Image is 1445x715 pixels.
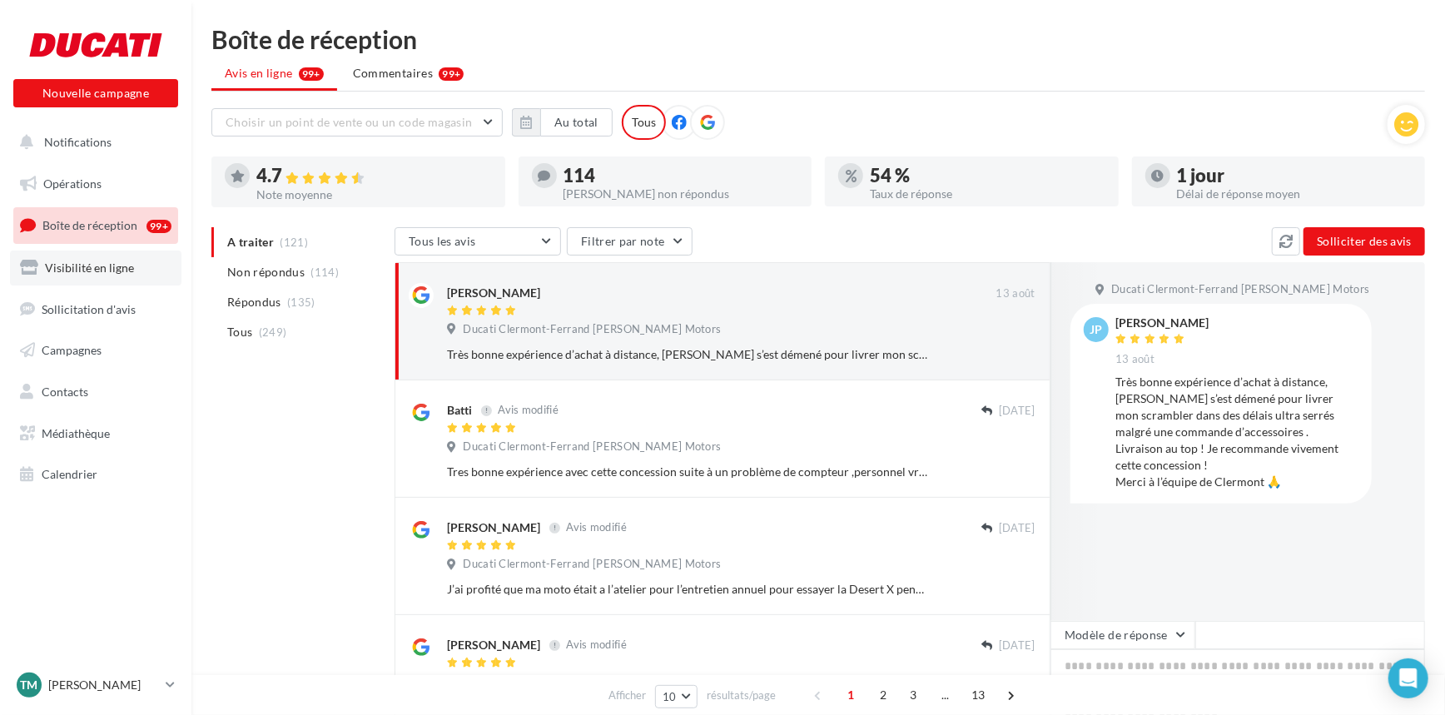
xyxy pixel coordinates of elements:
[45,261,134,275] span: Visibilité en ligne
[463,439,721,454] span: Ducati Clermont-Ferrand [PERSON_NAME] Motors
[463,322,721,337] span: Ducati Clermont-Ferrand [PERSON_NAME] Motors
[43,176,102,191] span: Opérations
[512,108,613,137] button: Au total
[463,674,721,689] span: Ducati Clermont-Ferrand [PERSON_NAME] Motors
[1115,352,1155,367] span: 13 août
[622,105,666,140] div: Tous
[256,189,492,201] div: Note moyenne
[42,385,88,399] span: Contacts
[227,324,252,340] span: Tous
[13,79,178,107] button: Nouvelle campagne
[870,682,896,708] span: 2
[227,294,281,310] span: Répondus
[1090,321,1103,338] span: jp
[447,519,540,536] div: [PERSON_NAME]
[999,638,1035,653] span: [DATE]
[353,65,433,82] span: Commentaires
[707,688,776,703] span: résultats/page
[1115,374,1358,490] div: Très bonne expérience d’achat à distance, [PERSON_NAME] s’est démené pour livrer mon scrambler da...
[10,207,181,243] a: Boîte de réception99+
[1050,621,1195,649] button: Modèle de réponse
[226,115,472,129] span: Choisir un point de vente ou un code magasin
[211,27,1425,52] div: Boîte de réception
[311,266,340,279] span: (114)
[44,135,112,149] span: Notifications
[870,166,1105,185] div: 54 %
[564,166,799,185] div: 114
[42,218,137,232] span: Boîte de réception
[10,251,181,286] a: Visibilité en ligne
[21,677,38,693] span: TM
[1177,166,1413,185] div: 1 jour
[837,682,864,708] span: 1
[655,685,698,708] button: 10
[48,677,159,693] p: [PERSON_NAME]
[1177,188,1413,200] div: Délai de réponse moyen
[439,67,464,81] div: 99+
[287,295,315,309] span: (135)
[42,467,97,481] span: Calendrier
[10,125,175,160] button: Notifications
[10,292,181,327] a: Sollicitation d'avis
[10,333,181,368] a: Campagnes
[566,638,627,652] span: Avis modifié
[409,234,476,248] span: Tous les avis
[447,285,540,301] div: [PERSON_NAME]
[566,521,627,534] span: Avis modifié
[227,264,305,281] span: Non répondus
[663,690,677,703] span: 10
[10,416,181,451] a: Médiathèque
[42,301,136,315] span: Sollicitation d'avis
[870,188,1105,200] div: Taux de réponse
[259,325,287,339] span: (249)
[10,166,181,201] a: Opérations
[10,457,181,492] a: Calendrier
[965,682,992,708] span: 13
[996,286,1035,301] span: 13 août
[42,426,110,440] span: Médiathèque
[447,464,927,480] div: Tres bonne expérience avec cette concession suite à un problème de compteur ,personnel vraiment s...
[447,402,472,419] div: Batti
[42,343,102,357] span: Campagnes
[1111,282,1369,297] span: Ducati Clermont-Ferrand [PERSON_NAME] Motors
[1388,658,1428,698] div: Open Intercom Messenger
[447,346,927,363] div: Très bonne expérience d’achat à distance, [PERSON_NAME] s’est démené pour livrer mon scrambler da...
[498,404,559,417] span: Avis modifié
[567,227,693,256] button: Filtrer par note
[447,581,927,598] div: J’ai profité que ma moto était a l’atelier pour l’entretien annuel pour essayer la Desert X penda...
[540,108,613,137] button: Au total
[608,688,646,703] span: Afficher
[1115,317,1209,329] div: [PERSON_NAME]
[900,682,926,708] span: 3
[211,108,503,137] button: Choisir un point de vente ou un code magasin
[999,521,1035,536] span: [DATE]
[564,188,799,200] div: [PERSON_NAME] non répondus
[447,637,540,653] div: [PERSON_NAME]
[13,669,178,701] a: TM [PERSON_NAME]
[463,557,721,572] span: Ducati Clermont-Ferrand [PERSON_NAME] Motors
[999,404,1035,419] span: [DATE]
[1303,227,1425,256] button: Solliciter des avis
[932,682,959,708] span: ...
[395,227,561,256] button: Tous les avis
[256,166,492,186] div: 4.7
[146,220,171,233] div: 99+
[10,375,181,410] a: Contacts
